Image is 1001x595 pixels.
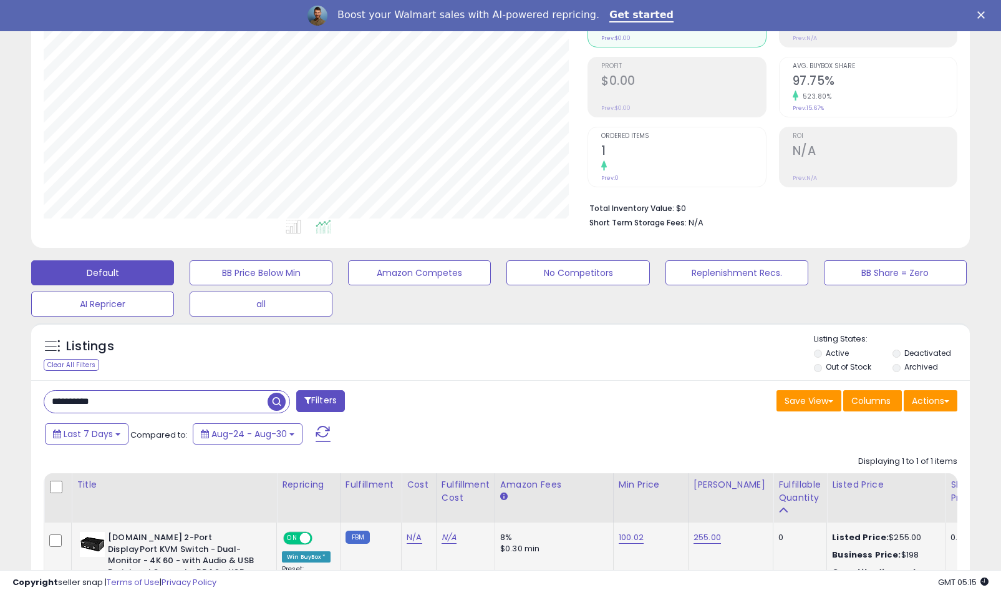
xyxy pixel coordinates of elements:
[904,361,938,372] label: Archived
[619,531,644,544] a: 100.02
[977,11,990,19] div: Close
[108,532,259,593] b: [DOMAIN_NAME] 2-Port DisplayPort KVM Switch - Dual-Monitor - 4K 60 - with Audio & USB Peripheral ...
[793,74,957,91] h2: 97.75%
[609,9,674,22] a: Get started
[589,203,674,214] b: Total Inventory Value:
[12,577,216,589] div: seller snap | |
[44,359,99,371] div: Clear All Filters
[832,532,936,543] div: $255.00
[793,144,957,160] h2: N/A
[311,533,331,544] span: OFF
[500,491,508,503] small: Amazon Fees.
[601,144,765,160] h2: 1
[601,174,619,182] small: Prev: 0
[190,260,332,285] button: BB Price Below Min
[832,531,889,543] b: Listed Price:
[601,74,765,91] h2: $0.00
[500,478,608,491] div: Amazon Fees
[407,531,422,544] a: N/A
[776,390,841,411] button: Save View
[589,200,948,215] li: $0
[665,260,808,285] button: Replenishment Recs.
[601,34,631,42] small: Prev: $0.00
[694,478,768,491] div: [PERSON_NAME]
[64,428,113,440] span: Last 7 Days
[694,531,721,544] a: 255.00
[130,429,188,441] span: Compared to:
[296,390,345,412] button: Filters
[793,133,957,140] span: ROI
[211,428,287,440] span: Aug-24 - Aug-30
[814,333,970,345] p: Listing States:
[190,292,332,317] button: all
[832,549,936,561] div: $198
[938,576,989,588] span: 2025-09-7 05:15 GMT
[950,532,971,543] div: 0.00
[407,478,431,491] div: Cost
[589,217,687,228] b: Short Term Storage Fees:
[307,6,327,26] img: Profile image for Adrian
[851,395,891,407] span: Columns
[284,533,300,544] span: ON
[77,478,271,491] div: Title
[500,532,604,543] div: 8%
[80,532,105,557] img: 31lOBCBVEzL._SL40_.jpg
[601,104,631,112] small: Prev: $0.00
[337,9,599,21] div: Boost your Walmart sales with AI-powered repricing.
[619,478,683,491] div: Min Price
[162,576,216,588] a: Privacy Policy
[843,390,902,411] button: Columns
[442,478,490,504] div: Fulfillment Cost
[798,92,832,101] small: 523.80%
[282,551,331,563] div: Win BuyBox *
[793,104,824,112] small: Prev: 15.67%
[66,338,114,355] h5: Listings
[346,531,370,544] small: FBM
[858,456,957,468] div: Displaying 1 to 1 of 1 items
[793,63,957,70] span: Avg. Buybox Share
[31,260,174,285] button: Default
[778,478,821,504] div: Fulfillable Quantity
[832,478,940,491] div: Listed Price
[506,260,649,285] button: No Competitors
[824,260,967,285] button: BB Share = Zero
[793,34,817,42] small: Prev: N/A
[442,531,457,544] a: N/A
[793,174,817,182] small: Prev: N/A
[778,532,817,543] div: 0
[950,478,975,504] div: Ship Price
[500,543,604,554] div: $0.30 min
[601,133,765,140] span: Ordered Items
[45,423,128,445] button: Last 7 Days
[826,348,849,358] label: Active
[904,390,957,411] button: Actions
[31,292,174,317] button: AI Repricer
[348,260,491,285] button: Amazon Competes
[193,423,302,445] button: Aug-24 - Aug-30
[826,361,871,372] label: Out of Stock
[689,217,704,229] span: N/A
[107,576,160,588] a: Terms of Use
[282,478,335,491] div: Repricing
[832,549,901,561] b: Business Price:
[12,576,58,588] strong: Copyright
[904,348,951,358] label: Deactivated
[601,63,765,70] span: Profit
[346,478,396,491] div: Fulfillment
